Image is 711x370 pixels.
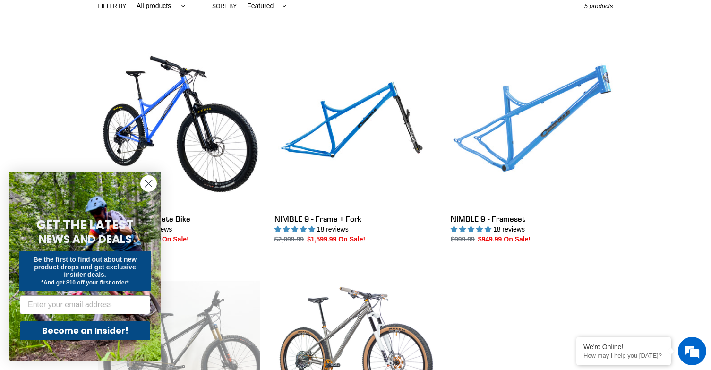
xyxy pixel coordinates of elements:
p: How may I help you today? [583,352,664,359]
span: *And get $10 off your first order* [41,279,128,286]
span: Be the first to find out about new product drops and get exclusive insider deals. [34,256,137,278]
label: Sort by [212,2,237,10]
button: Close dialog [140,175,157,192]
span: NEWS AND DEALS [39,232,132,247]
input: Enter your email address [20,295,150,314]
span: GET THE LATEST [36,216,134,233]
label: Filter by [98,2,127,10]
div: We're Online! [583,343,664,351]
button: Become an Insider! [20,321,150,340]
span: 5 products [584,2,613,9]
